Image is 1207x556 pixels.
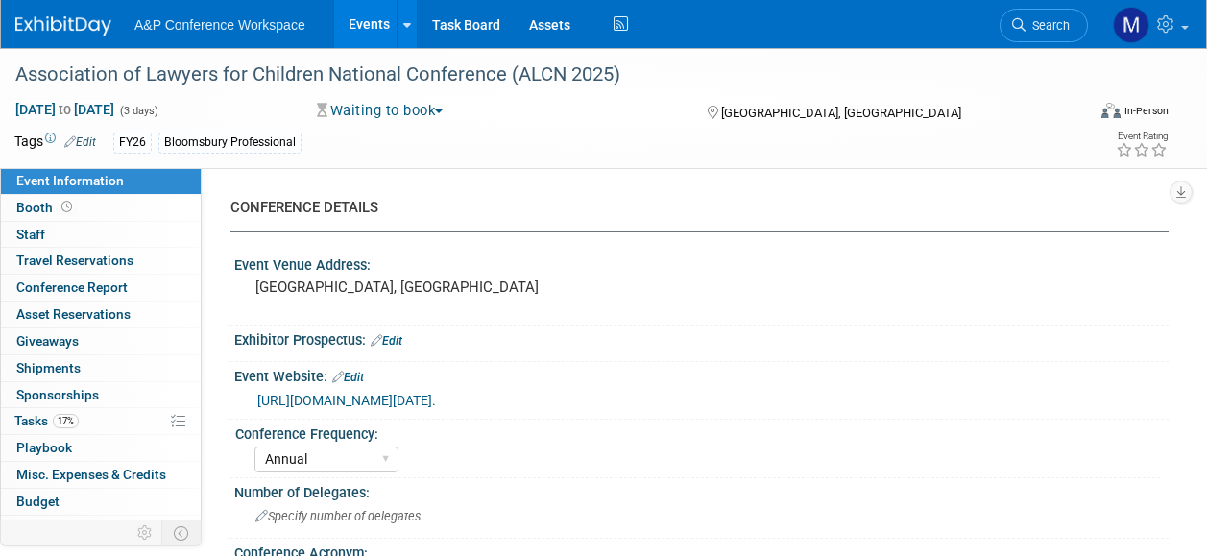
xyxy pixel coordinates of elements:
span: Staff [16,227,45,242]
span: Conference Report [16,279,128,295]
a: Asset Reservations [1,302,201,327]
div: Event Format [1001,100,1169,129]
span: to [56,102,74,117]
span: Event Information [16,173,124,188]
div: Number of Delegates: [234,478,1169,502]
span: 17% [53,414,79,428]
div: In-Person [1123,104,1169,118]
td: Toggle Event Tabs [162,520,202,545]
span: [GEOGRAPHIC_DATA], [GEOGRAPHIC_DATA] [721,106,961,120]
div: Event Venue Address: [234,251,1169,275]
span: Travel Reservations [16,253,133,268]
span: Specify number of delegates [255,509,421,523]
span: Asset Reservations [16,306,131,322]
div: Exhibitor Prospectus: [234,326,1169,351]
span: ROI, Objectives & ROO [16,520,145,536]
a: Tasks17% [1,408,201,434]
td: Personalize Event Tab Strip [129,520,162,545]
a: Shipments [1,355,201,381]
a: Sponsorships [1,382,201,408]
span: Booth [16,200,76,215]
a: Edit [332,371,364,384]
span: Tasks [14,413,79,428]
img: Matt Hambridge [1113,7,1149,43]
img: Format-Inperson.png [1101,103,1121,118]
a: Event Information [1,168,201,194]
span: (3 days) [118,105,158,117]
span: A&P Conference Workspace [134,17,305,33]
div: CONFERENCE DETAILS [230,198,1154,218]
div: Conference Frequency: [235,420,1160,444]
span: Sponsorships [16,387,99,402]
div: Bloomsbury Professional [158,133,302,153]
pre: [GEOGRAPHIC_DATA], [GEOGRAPHIC_DATA] [255,278,602,296]
span: Search [1026,18,1070,33]
span: Booth not reserved yet [58,200,76,214]
div: Event Rating [1116,132,1168,141]
a: ROI, Objectives & ROO [1,516,201,542]
a: Staff [1,222,201,248]
a: Edit [371,334,402,348]
a: Booth [1,195,201,221]
div: FY26 [113,133,152,153]
a: Misc. Expenses & Credits [1,462,201,488]
span: [DATE] [DATE] [14,101,115,118]
a: Edit [64,135,96,149]
span: Giveaways [16,333,79,349]
a: Travel Reservations [1,248,201,274]
span: Misc. Expenses & Credits [16,467,166,482]
a: Conference Report [1,275,201,301]
img: ExhibitDay [15,16,111,36]
div: Association of Lawyers for Children National Conference (ALCN 2025) [9,58,1070,92]
a: Playbook [1,435,201,461]
a: Budget [1,489,201,515]
td: Tags [14,132,96,154]
span: Budget [16,494,60,509]
a: [URL][DOMAIN_NAME][DATE]. [257,393,436,408]
span: Playbook [16,440,72,455]
a: Search [1000,9,1088,42]
a: Giveaways [1,328,201,354]
div: Event Website: [234,362,1169,387]
span: Shipments [16,360,81,375]
button: Waiting to book [310,101,450,121]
